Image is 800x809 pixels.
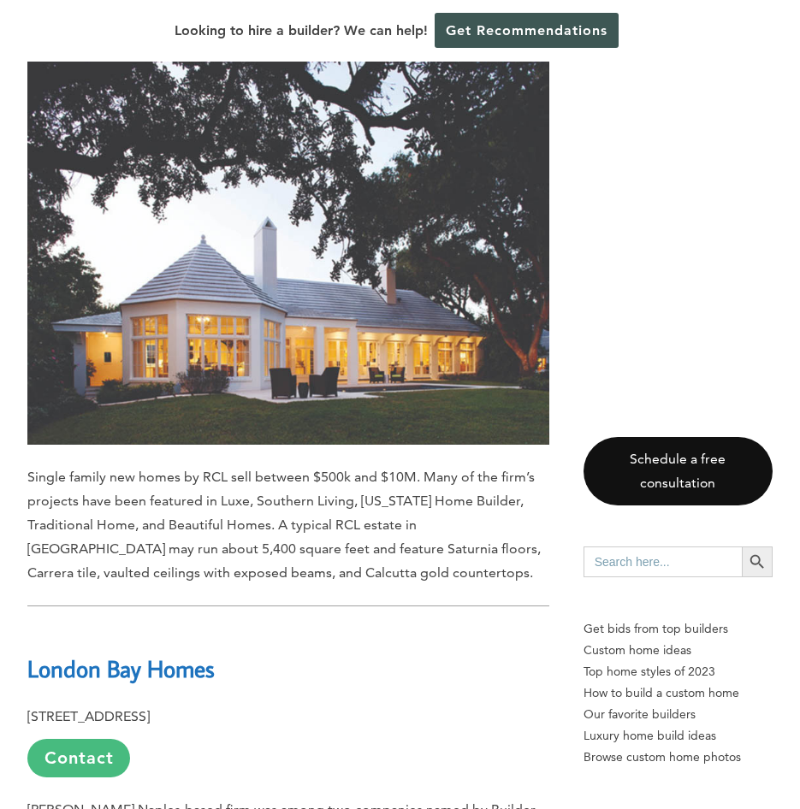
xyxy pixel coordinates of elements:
[27,708,150,724] b: [STREET_ADDRESS]
[584,682,773,704] a: How to build a custom home
[27,469,541,581] span: Single family new homes by RCL sell between $500k and $10M. Many of the firm’s projects have been...
[27,653,215,683] a: London Bay Homes
[584,747,773,768] a: Browse custom home photos
[584,437,773,505] a: Schedule a free consultation
[748,552,767,571] svg: Search
[584,640,773,661] a: Custom home ideas
[584,618,773,640] p: Get bids from top builders
[584,661,773,682] a: Top home styles of 2023
[27,739,130,777] a: Contact
[584,704,773,725] a: Our favorite builders
[584,546,742,577] input: Search here...
[435,13,619,48] a: Get Recommendations
[714,723,779,788] iframe: Drift Widget Chat Controller
[584,725,773,747] a: Luxury home build ideas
